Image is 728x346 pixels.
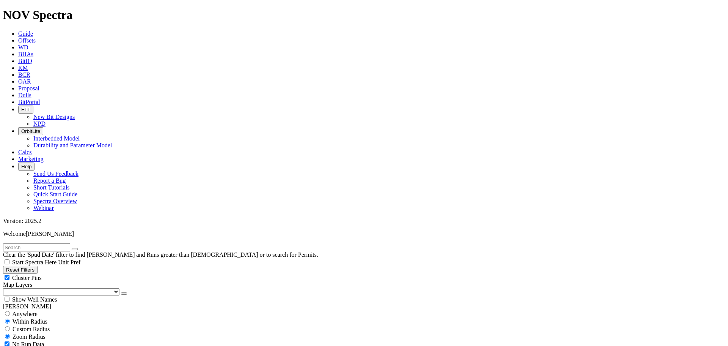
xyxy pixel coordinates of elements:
span: Zoom Radius [13,333,45,340]
div: Version: 2025.2 [3,218,725,224]
a: NPD [33,120,45,127]
p: Welcome [3,231,725,237]
a: Dulls [18,92,31,98]
a: BitIQ [18,58,32,64]
span: Help [21,164,31,169]
a: Quick Start Guide [33,191,77,197]
a: BitPortal [18,99,40,105]
a: Guide [18,30,33,37]
a: Marketing [18,156,44,162]
span: Clear the 'Spud Date' filter to find [PERSON_NAME] and Runs greater than [DEMOGRAPHIC_DATA] or to... [3,251,318,258]
a: Proposal [18,85,39,92]
a: Report a Bug [33,177,66,184]
input: Search [3,243,70,251]
span: Start Spectra Here [12,259,56,265]
button: Reset Filters [3,266,38,274]
h1: NOV Spectra [3,8,725,22]
a: Interbedded Model [33,135,80,142]
a: WD [18,44,28,51]
span: OrbitLite [21,128,40,134]
span: Custom Radius [13,326,50,332]
span: Anywhere [12,311,38,317]
button: OrbitLite [18,127,43,135]
a: Webinar [33,205,54,211]
div: [PERSON_NAME] [3,303,725,310]
a: Calcs [18,149,32,155]
span: Unit Pref [58,259,80,265]
a: Durability and Parameter Model [33,142,112,149]
a: BCR [18,71,30,78]
button: FTT [18,106,33,114]
a: Send Us Feedback [33,171,78,177]
span: FTT [21,107,30,112]
a: New Bit Designs [33,114,75,120]
a: Spectra Overview [33,198,77,204]
span: [PERSON_NAME] [26,231,74,237]
a: OAR [18,78,31,85]
a: Offsets [18,37,36,44]
a: Short Tutorials [33,184,70,191]
input: Start Spectra Here [5,259,9,264]
a: BHAs [18,51,33,57]
button: Help [18,163,35,171]
span: Show Well Names [12,296,57,303]
span: Within Radius [13,318,47,325]
span: Cluster Pins [12,275,42,281]
a: KM [18,65,28,71]
span: Map Layers [3,281,32,288]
